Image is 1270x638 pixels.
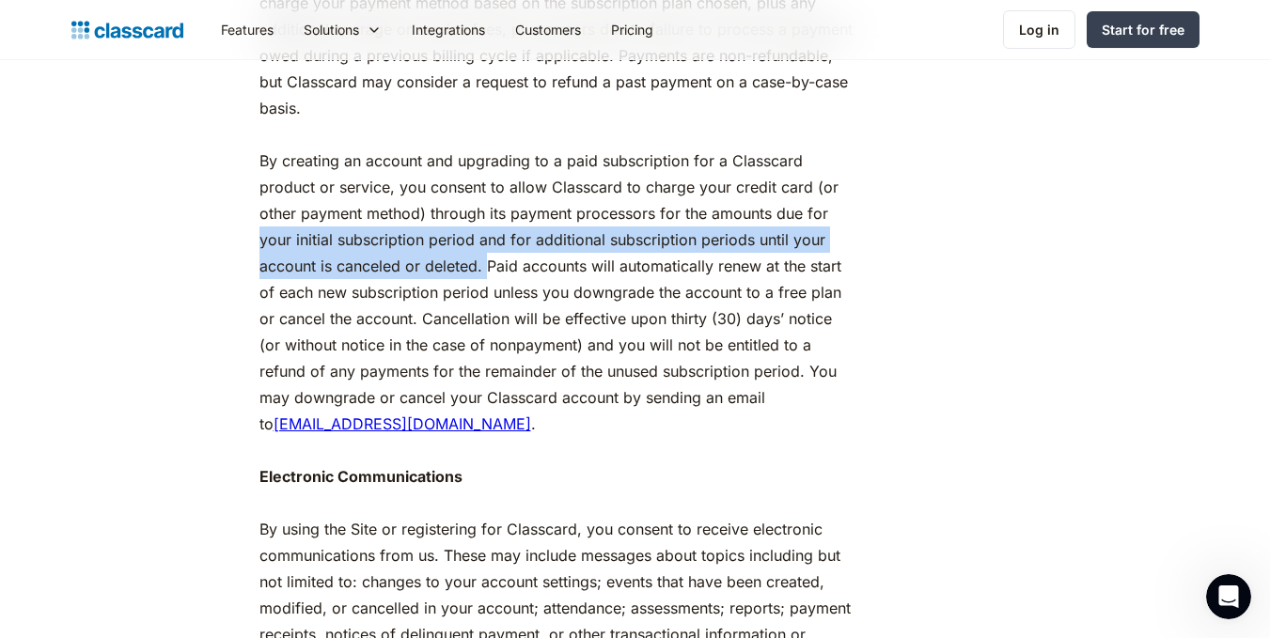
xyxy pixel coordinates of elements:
[1102,20,1184,39] div: Start for free
[304,20,359,39] div: Solutions
[274,414,531,433] a: [EMAIL_ADDRESS][DOMAIN_NAME]
[1019,20,1059,39] div: Log in
[500,8,596,51] a: Customers
[289,8,397,51] div: Solutions
[1206,574,1251,619] iframe: Intercom live chat
[1003,10,1075,49] a: Log in
[397,8,500,51] a: Integrations
[259,467,463,486] strong: Electronic Communications
[71,17,183,43] a: home
[596,8,668,51] a: Pricing
[1087,11,1199,48] a: Start for free
[206,8,289,51] a: Features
